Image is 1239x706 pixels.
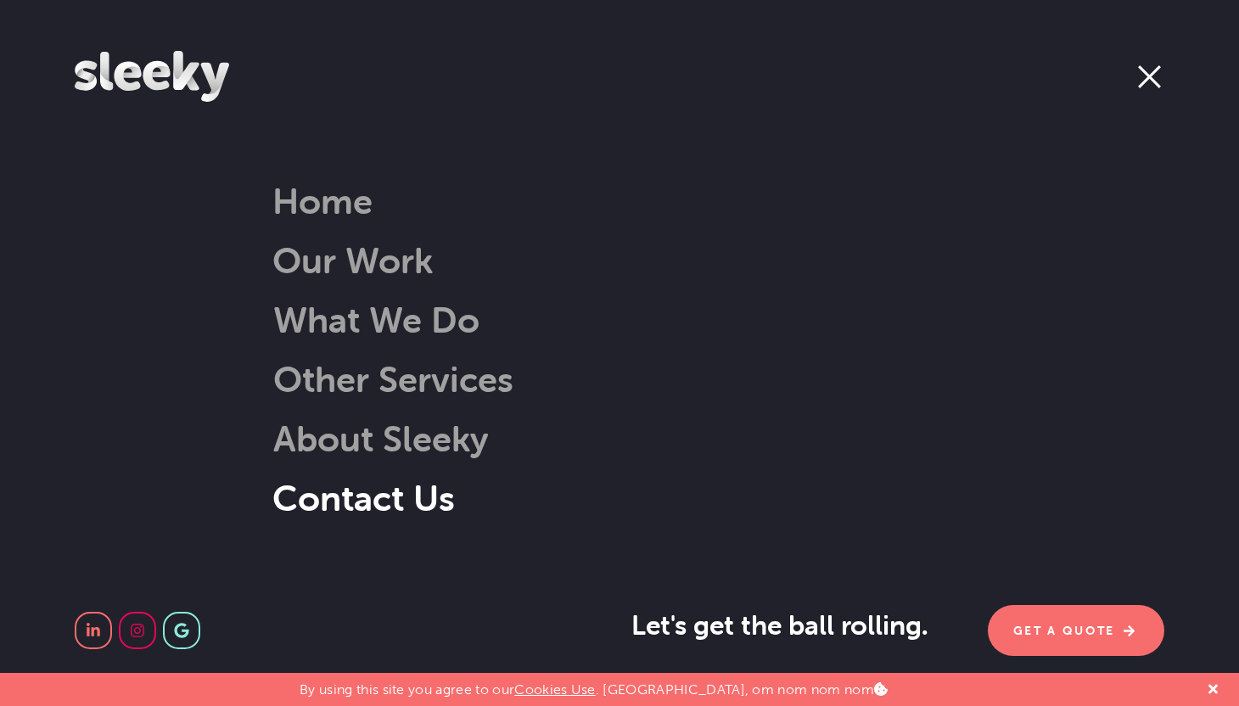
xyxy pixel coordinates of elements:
a: About Sleeky [230,417,489,460]
a: Other Services [230,357,513,401]
img: Sleeky Web Design Newcastle [75,51,229,102]
a: Our Work [272,238,433,282]
span: . [922,610,928,641]
span: Let's get the ball rolling [631,608,928,642]
a: Contact Us [272,476,455,519]
a: What We Do [230,298,479,341]
p: By using this site you agree to our . [GEOGRAPHIC_DATA], om nom nom nom [300,673,888,698]
a: Cookies Use [514,681,596,698]
a: Home [272,179,373,222]
a: Get A Quote [988,605,1164,656]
